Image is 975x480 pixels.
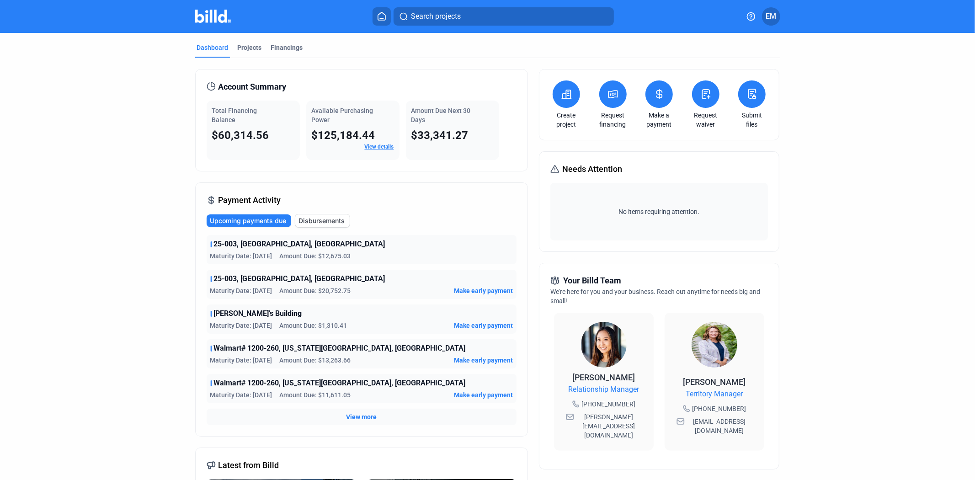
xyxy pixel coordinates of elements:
a: Request financing [597,111,629,129]
span: Upcoming payments due [210,216,287,225]
span: Maturity Date: [DATE] [210,321,272,330]
a: Create project [550,111,582,129]
button: Disbursements [295,214,350,228]
span: Amount Due: $1,310.41 [280,321,347,330]
span: Your Billd Team [563,274,621,287]
span: Maturity Date: [DATE] [210,356,272,365]
button: EM [762,7,780,26]
span: Maturity Date: [DATE] [210,251,272,261]
img: Territory Manager [692,322,737,368]
button: Make early payment [454,286,513,295]
button: Search projects [394,7,614,26]
span: Amount Due: $20,752.75 [280,286,351,295]
span: Disbursements [299,216,345,225]
span: Relationship Manager [569,384,639,395]
span: Walmart# 1200-260, [US_STATE][GEOGRAPHIC_DATA], [GEOGRAPHIC_DATA] [214,343,466,354]
span: We're here for you and your business. Reach out anytime for needs big and small! [550,288,760,304]
span: Amount Due Next 30 Days [411,107,471,123]
span: Maturity Date: [DATE] [210,286,272,295]
button: Make early payment [454,321,513,330]
span: [PERSON_NAME][EMAIL_ADDRESS][DOMAIN_NAME] [576,412,642,440]
span: Total Financing Balance [212,107,257,123]
span: No items requiring attention. [554,207,764,216]
span: Walmart# 1200-260, [US_STATE][GEOGRAPHIC_DATA], [GEOGRAPHIC_DATA] [214,378,466,389]
a: Submit files [736,111,768,129]
span: $33,341.27 [411,129,469,142]
span: [PHONE_NUMBER] [692,404,746,413]
span: [PERSON_NAME] [573,373,635,382]
span: $60,314.56 [212,129,269,142]
button: View more [346,412,377,421]
div: Financings [271,43,303,52]
span: Amount Due: $12,675.03 [280,251,351,261]
button: Upcoming payments due [207,214,291,227]
img: Billd Company Logo [195,10,231,23]
div: Dashboard [197,43,229,52]
span: Territory Manager [686,389,743,400]
span: [PERSON_NAME]'s Building [214,308,302,319]
img: Relationship Manager [581,322,627,368]
a: Request waiver [690,111,722,129]
span: 25-003, [GEOGRAPHIC_DATA], [GEOGRAPHIC_DATA] [214,239,385,250]
button: Make early payment [454,390,513,400]
span: [EMAIL_ADDRESS][DOMAIN_NAME] [687,417,752,435]
span: Maturity Date: [DATE] [210,390,272,400]
span: EM [766,11,776,22]
span: [PHONE_NUMBER] [581,400,635,409]
span: Account Summary [218,80,287,93]
span: Amount Due: $11,611.05 [280,390,351,400]
a: View details [365,144,394,150]
span: 25-003, [GEOGRAPHIC_DATA], [GEOGRAPHIC_DATA] [214,273,385,284]
span: $125,184.44 [312,129,375,142]
div: Projects [238,43,262,52]
span: Payment Activity [218,194,281,207]
button: Make early payment [454,356,513,365]
span: [PERSON_NAME] [683,377,746,387]
span: Latest from Billd [218,459,279,472]
span: Available Purchasing Power [312,107,373,123]
span: Amount Due: $13,263.66 [280,356,351,365]
span: Search projects [411,11,461,22]
span: Needs Attention [562,163,622,176]
a: Make a payment [643,111,675,129]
